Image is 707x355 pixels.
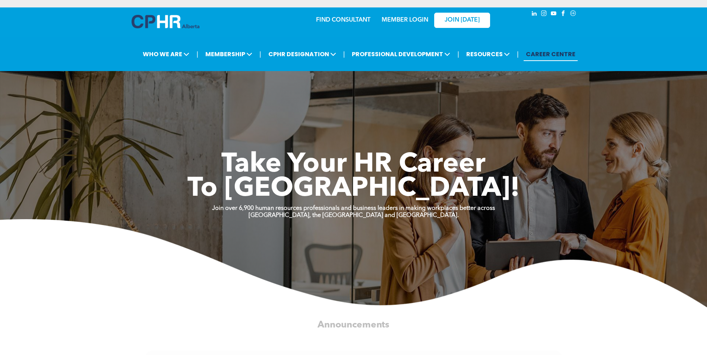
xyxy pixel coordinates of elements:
a: CAREER CENTRE [524,47,578,61]
span: MEMBERSHIP [203,47,255,61]
a: JOIN [DATE] [434,13,490,28]
strong: [GEOGRAPHIC_DATA], the [GEOGRAPHIC_DATA] and [GEOGRAPHIC_DATA]. [249,212,459,218]
a: youtube [550,9,558,19]
span: RESOURCES [464,47,512,61]
li: | [457,47,459,62]
a: facebook [559,9,568,19]
span: To [GEOGRAPHIC_DATA]! [187,176,520,202]
li: | [517,47,519,62]
a: MEMBER LOGIN [382,17,428,23]
span: JOIN [DATE] [445,17,480,24]
img: A blue and white logo for cp alberta [132,15,199,28]
a: linkedin [530,9,539,19]
span: Take Your HR Career [221,151,486,178]
span: PROFESSIONAL DEVELOPMENT [350,47,452,61]
span: WHO WE ARE [141,47,192,61]
strong: Join over 6,900 human resources professionals and business leaders in making workplaces better ac... [212,205,495,211]
li: | [259,47,261,62]
a: instagram [540,9,548,19]
li: | [196,47,198,62]
span: Announcements [318,320,389,330]
a: Social network [569,9,577,19]
span: CPHR DESIGNATION [266,47,338,61]
a: FIND CONSULTANT [316,17,370,23]
li: | [343,47,345,62]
